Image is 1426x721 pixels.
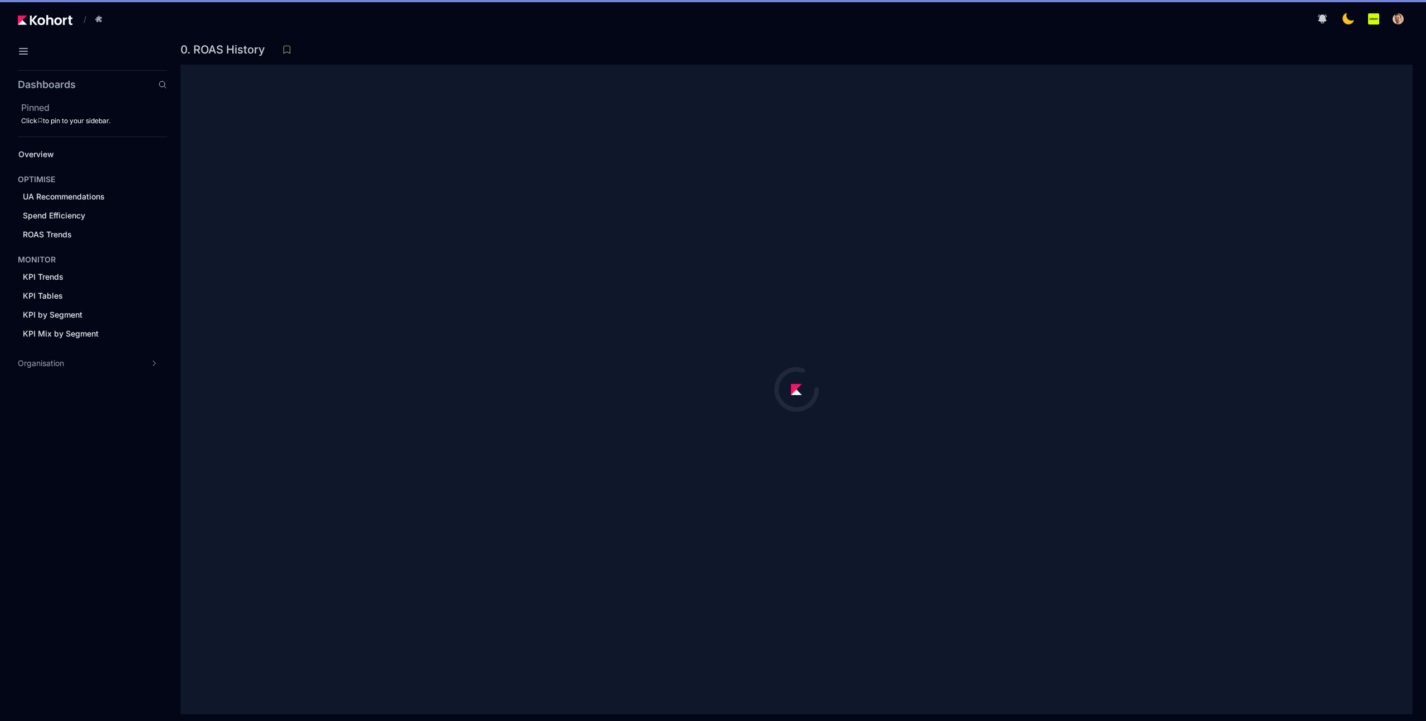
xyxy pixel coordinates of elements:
a: ROAS Trends [19,226,148,243]
span: KPI Trends [23,272,64,281]
img: logo_Lotum_Logo_20240521114851236074.png [1368,13,1379,25]
div: Click to pin to your sidebar. [21,116,167,125]
span: Organisation [18,358,64,369]
span: / [75,13,86,25]
a: UA Recommendations [19,188,148,205]
span: UA Recommendations [23,192,105,201]
a: KPI by Segment [19,306,148,323]
h2: Pinned [21,101,167,114]
span: KPI Tables [23,291,63,300]
a: KPI Trends [19,269,148,285]
img: Kohort logo [18,15,72,25]
a: KPI Mix by Segment [19,325,148,342]
span: ROAS Trends [23,230,72,239]
span: KPI by Segment [23,310,82,319]
span: KPI Mix by Segment [23,329,99,338]
h2: Dashboards [18,80,76,90]
a: KPI Tables [19,288,148,304]
a: Overview [14,146,148,163]
h4: OPTIMISE [18,174,55,185]
h3: 0. ROAS History [180,44,272,55]
span: Spend Efficiency [23,211,85,220]
a: Spend Efficiency [19,207,148,224]
span: Overview [18,149,54,159]
h4: MONITOR [18,254,56,265]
